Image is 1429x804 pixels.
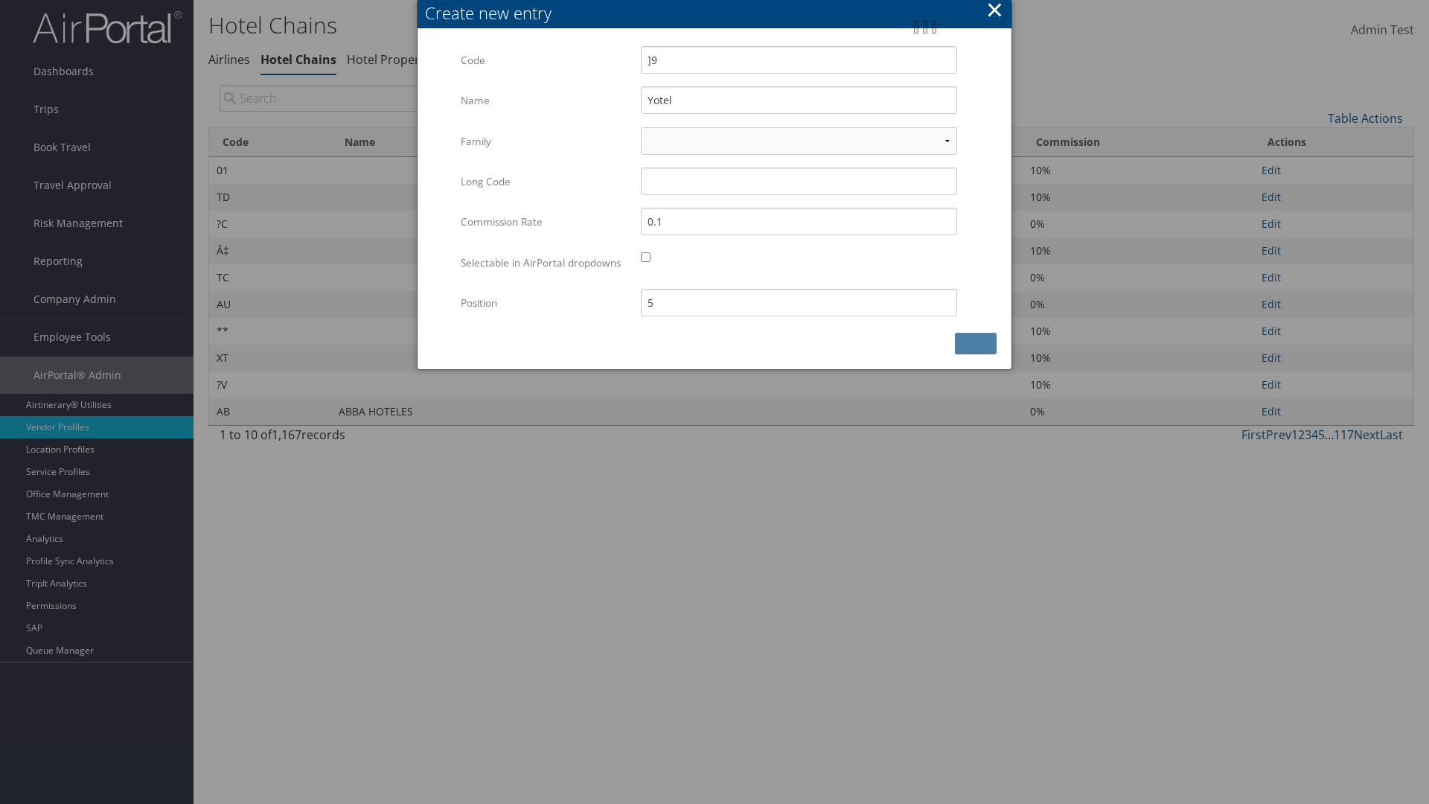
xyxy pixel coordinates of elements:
[461,46,630,74] label: Code
[461,208,630,236] label: Commission Rate
[461,249,630,277] label: Selectable in AirPortal dropdowns
[461,86,630,115] label: Name
[461,167,630,196] label: Long Code
[461,127,630,156] label: Family
[461,289,630,317] label: Position
[425,1,1011,25] div: Create new entry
